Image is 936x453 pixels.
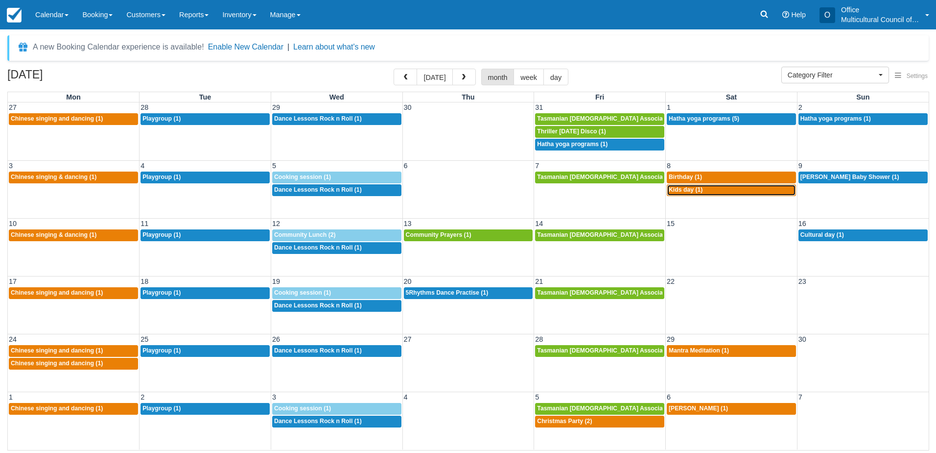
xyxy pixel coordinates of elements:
i: Help [782,11,789,18]
span: 10 [8,220,18,227]
span: Dance Lessons Rock n Roll (1) [274,244,362,251]
button: month [481,69,515,85]
a: [PERSON_NAME] Baby Shower (1) [798,172,928,183]
div: A new Booking Calendar experience is available! [33,41,204,53]
span: Playgroup (1) [142,347,181,354]
img: checkfront-main-nav-mini-logo.png [7,8,22,23]
span: 19 [271,277,281,285]
span: Settings [907,73,928,79]
span: Dance Lessons Rock n Roll (1) [274,347,362,354]
span: 26 [271,335,281,343]
span: Sun [856,93,869,101]
button: day [543,69,568,85]
button: Enable New Calendar [208,42,283,52]
span: Chinese singing and dancing (1) [11,405,103,412]
span: Tasmanian [DEMOGRAPHIC_DATA] Association -Weekly Praying (1) [537,405,730,412]
a: Chinese singing and dancing (1) [9,287,138,299]
span: 4 [403,393,409,401]
a: Dance Lessons Rock n Roll (1) [272,345,401,357]
div: O [819,7,835,23]
span: Dance Lessons Rock n Roll (1) [274,115,362,122]
span: 7 [797,393,803,401]
a: Tasmanian [DEMOGRAPHIC_DATA] Association -Weekly Praying (1) [535,229,664,241]
span: Mantra Meditation (1) [669,347,729,354]
a: Tasmanian [DEMOGRAPHIC_DATA] Association -Weekly Praying (1) [535,172,664,183]
span: 24 [8,335,18,343]
a: Tasmanian [DEMOGRAPHIC_DATA] Association -Weekly Praying (1) [535,403,664,415]
a: Community Lunch (2) [272,229,401,241]
span: 2 [140,393,145,401]
a: Cooking session (1) [272,403,401,415]
span: 11 [140,220,149,227]
span: Hatha yoga programs (1) [800,115,871,122]
a: Playgroup (1) [140,345,270,357]
a: Birthday (1) [667,172,796,183]
span: Playgroup (1) [142,115,181,122]
p: Office [841,5,919,15]
span: Community Prayers (1) [406,231,471,238]
a: Dance Lessons Rock n Roll (1) [272,242,401,254]
span: 6 [666,393,672,401]
span: Chinese singing & dancing (1) [11,231,96,238]
a: [PERSON_NAME] (1) [667,403,796,415]
a: Chinese singing and dancing (1) [9,403,138,415]
span: Chinese singing and dancing (1) [11,115,103,122]
span: 28 [140,103,149,111]
a: Playgroup (1) [140,403,270,415]
button: week [514,69,544,85]
span: 31 [534,103,544,111]
span: Tasmanian [DEMOGRAPHIC_DATA] Association -Weekly Praying (1) [537,231,730,238]
span: 14 [534,220,544,227]
span: 29 [666,335,676,343]
a: Mantra Meditation (1) [667,345,796,357]
a: Dance Lessons Rock n Roll (1) [272,184,401,196]
span: 16 [797,220,807,227]
span: 3 [271,393,277,401]
a: Dance Lessons Rock n Roll (1) [272,300,401,312]
span: Hatha yoga programs (1) [537,141,608,148]
span: 22 [666,277,676,285]
span: 3 [8,162,14,170]
span: Sat [726,93,737,101]
span: 5 [271,162,277,170]
span: Dance Lessons Rock n Roll (1) [274,302,362,309]
span: Tasmanian [DEMOGRAPHIC_DATA] Association -Weekly Praying (1) [537,347,730,354]
span: 29 [271,103,281,111]
span: 2 [797,103,803,111]
span: Cultural day (1) [800,231,844,238]
span: 27 [8,103,18,111]
span: 9 [797,162,803,170]
span: Chinese singing and dancing (1) [11,360,103,367]
span: 4 [140,162,145,170]
a: Kids day (1) [667,184,796,196]
span: 7 [534,162,540,170]
span: 6 [403,162,409,170]
span: Cooking session (1) [274,289,331,296]
span: [PERSON_NAME] Baby Shower (1) [800,174,899,180]
span: Birthday (1) [669,174,702,180]
a: Chinese singing & dancing (1) [9,229,138,241]
button: Settings [889,69,934,83]
span: Wed [329,93,344,101]
span: Community Lunch (2) [274,231,336,238]
span: Tue [199,93,211,101]
a: Tasmanian [DEMOGRAPHIC_DATA] Association -Weekly Praying (1) [535,113,664,125]
a: Community Prayers (1) [404,229,533,241]
span: Tasmanian [DEMOGRAPHIC_DATA] Association -Weekly Praying (1) [537,115,730,122]
a: Playgroup (1) [140,113,270,125]
span: Cooking session (1) [274,174,331,180]
a: 5Rhythms Dance Practise (1) [404,287,533,299]
a: Thriller [DATE] Disco (1) [535,126,664,138]
span: 30 [403,103,413,111]
span: 1 [666,103,672,111]
span: Playgroup (1) [142,174,181,180]
span: 5Rhythms Dance Practise (1) [406,289,489,296]
span: Tasmanian [DEMOGRAPHIC_DATA] Association -Weekly Praying (1) [537,174,730,180]
a: Dance Lessons Rock n Roll (1) [272,113,401,125]
a: Playgroup (1) [140,287,270,299]
a: Playgroup (1) [140,229,270,241]
span: Thriller [DATE] Disco (1) [537,128,606,135]
span: 18 [140,277,149,285]
span: 20 [403,277,413,285]
span: Category Filter [788,70,876,80]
